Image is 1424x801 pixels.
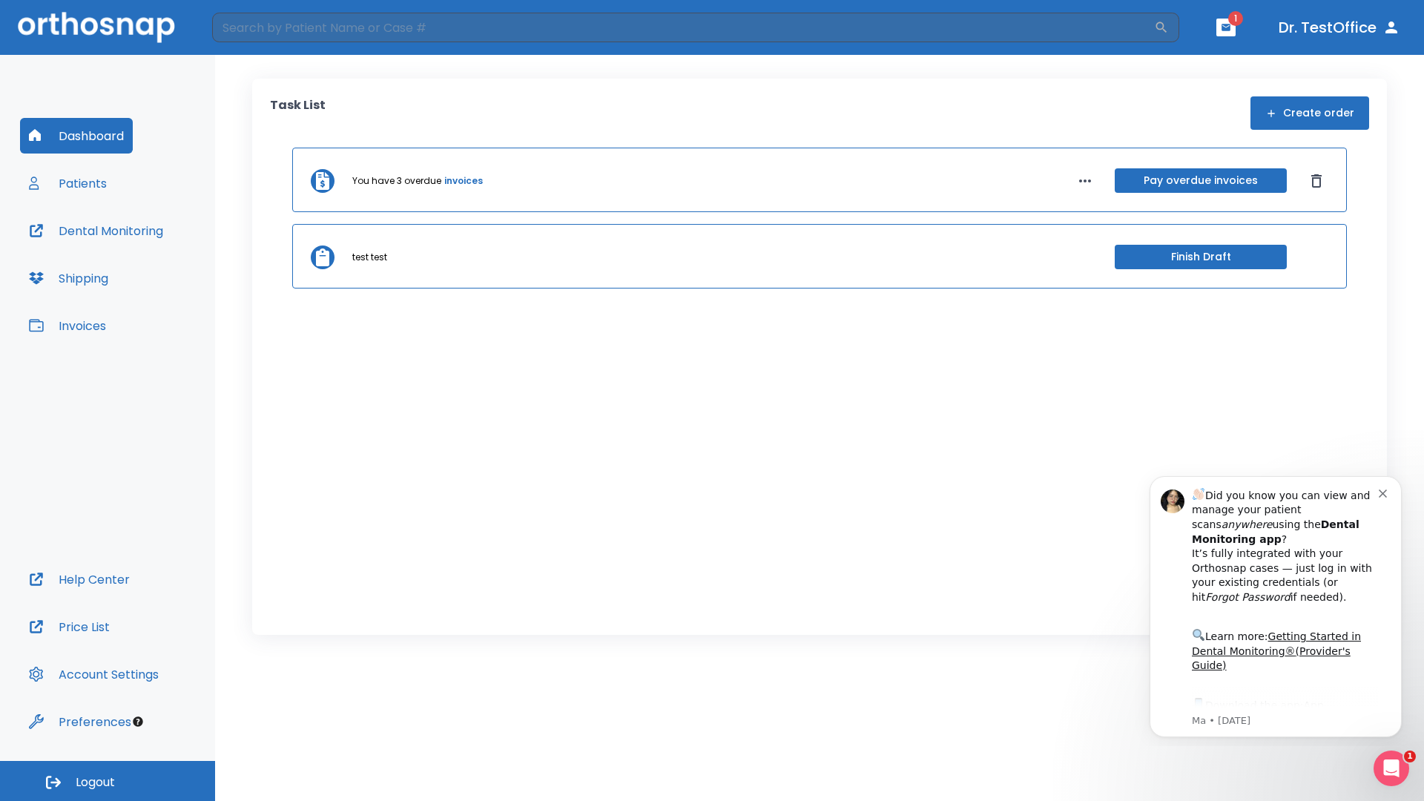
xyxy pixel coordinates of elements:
[1250,96,1369,130] button: Create order
[1228,11,1243,26] span: 1
[1127,463,1424,746] iframe: Intercom notifications message
[20,656,168,692] button: Account Settings
[1115,245,1287,269] button: Finish Draft
[20,213,172,248] button: Dental Monitoring
[1305,169,1328,193] button: Dismiss
[20,561,139,597] button: Help Center
[251,23,263,35] button: Dismiss notification
[352,174,441,188] p: You have 3 overdue
[131,715,145,728] div: Tooltip anchor
[20,704,140,739] button: Preferences
[18,12,175,42] img: Orthosnap
[65,251,251,265] p: Message from Ma, sent 6w ago
[20,118,133,154] button: Dashboard
[352,251,387,264] p: test test
[444,174,483,188] a: invoices
[1374,751,1409,786] iframe: Intercom live chat
[1115,168,1287,193] button: Pay overdue invoices
[20,609,119,645] button: Price List
[212,13,1154,42] input: Search by Patient Name or Case #
[1273,14,1406,41] button: Dr. TestOffice
[20,260,117,296] button: Shipping
[270,96,326,130] p: Task List
[1404,751,1416,762] span: 1
[20,165,116,201] button: Patients
[65,233,251,309] div: Download the app: | ​ Let us know if you need help getting started!
[65,237,197,263] a: App Store
[76,774,115,791] span: Logout
[20,308,115,343] button: Invoices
